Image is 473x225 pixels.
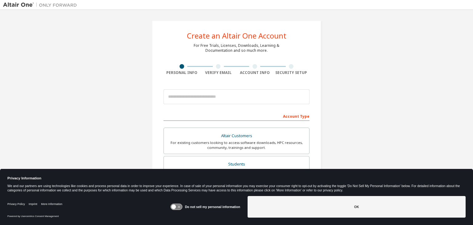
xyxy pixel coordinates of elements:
div: For Free Trials, Licenses, Downloads, Learning & Documentation and so much more. [194,43,279,53]
div: Account Type [164,111,309,121]
div: Personal Info [164,70,200,75]
div: Account Info [236,70,273,75]
div: Verify Email [200,70,237,75]
div: Security Setup [273,70,310,75]
div: Altair Customers [168,132,305,140]
div: For existing customers looking to access software downloads, HPC resources, community, trainings ... [168,140,305,150]
div: Create an Altair One Account [187,32,286,39]
div: Students [168,160,305,169]
img: Altair One [3,2,80,8]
